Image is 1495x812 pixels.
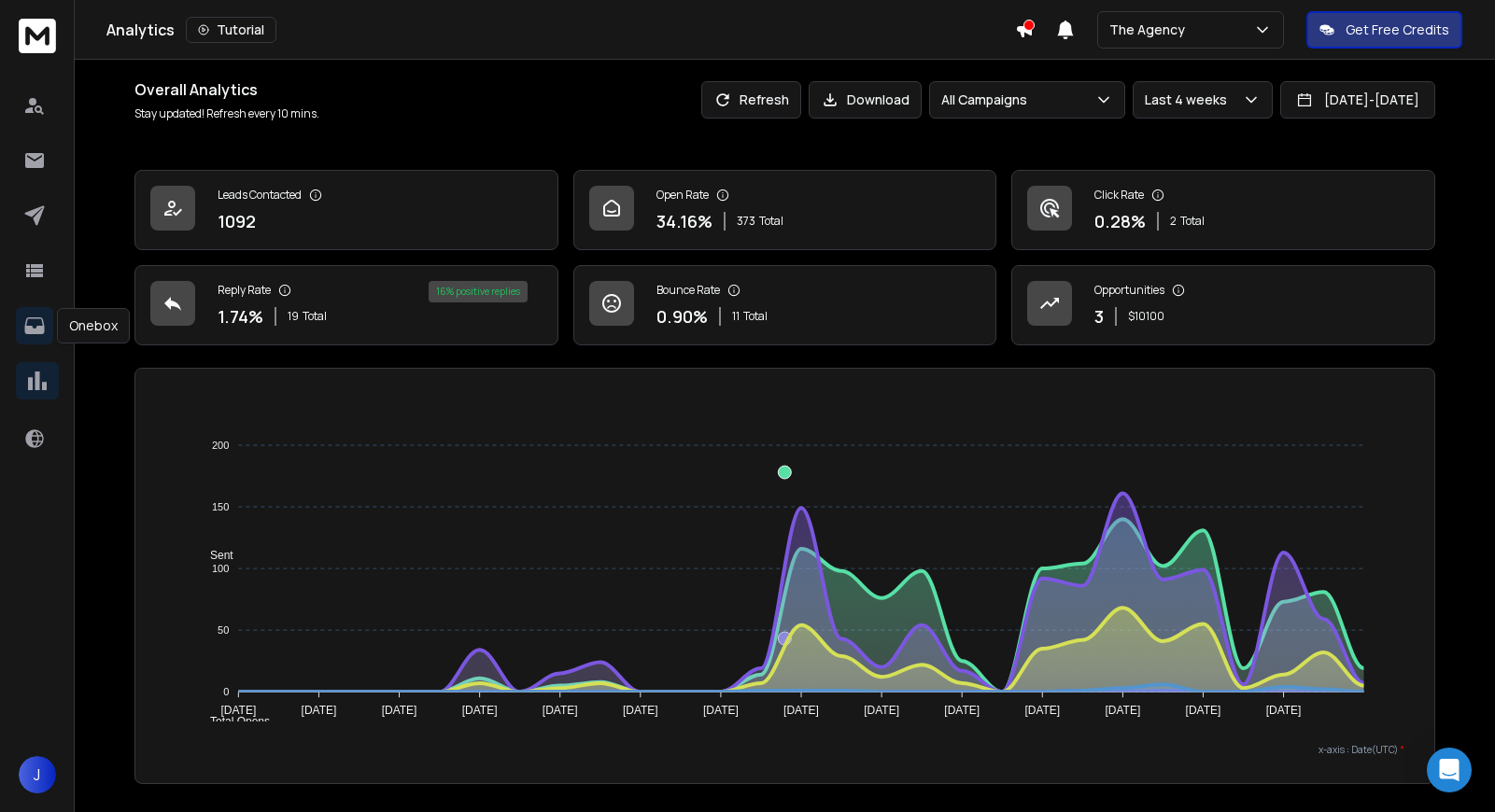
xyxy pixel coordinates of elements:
p: Bounce Rate [656,283,720,298]
button: Get Free Credits [1306,11,1462,49]
p: All Campaigns [941,91,1035,109]
p: 1.74 % [218,303,263,329]
tspan: 200 [212,440,229,451]
button: Tutorial [186,17,276,43]
p: x-axis : Date(UTC) [165,743,1404,757]
span: Total [759,214,783,229]
span: Sent [196,549,233,562]
span: Total [1180,214,1205,229]
button: [DATE]-[DATE] [1280,81,1435,119]
p: 0.90 % [656,303,708,329]
tspan: [DATE] [221,704,257,717]
tspan: [DATE] [462,704,498,717]
p: Leads Contacted [218,188,302,203]
tspan: [DATE] [1186,704,1221,717]
a: Open Rate34.16%373Total [573,170,997,250]
tspan: [DATE] [703,704,739,717]
a: Reply Rate1.74%19Total16% positive replies [134,265,558,345]
a: Click Rate0.28%2Total [1011,170,1435,250]
tspan: [DATE] [302,704,337,717]
p: $ 10100 [1128,309,1164,324]
div: 16 % positive replies [429,281,528,302]
span: 19 [288,309,299,324]
tspan: [DATE] [783,704,819,717]
p: Get Free Credits [1346,21,1449,39]
tspan: [DATE] [864,704,899,717]
a: Leads Contacted1092 [134,170,558,250]
p: 1092 [218,208,256,234]
a: Opportunities3$10100 [1011,265,1435,345]
tspan: 50 [218,624,229,636]
button: J [19,756,56,793]
tspan: [DATE] [944,704,980,717]
tspan: [DATE] [382,704,417,717]
p: Opportunities [1094,283,1164,298]
tspan: [DATE] [543,704,578,717]
tspan: [DATE] [1106,704,1141,717]
p: Stay updated! Refresh every 10 mins. [134,106,319,121]
tspan: [DATE] [623,704,658,717]
span: Total [303,309,327,324]
span: Total [743,309,768,324]
a: Bounce Rate0.90%11Total [573,265,997,345]
button: Refresh [701,81,801,119]
h1: Overall Analytics [134,78,319,101]
span: Total Opens [196,715,270,728]
p: Refresh [740,91,789,109]
p: 34.16 % [656,208,712,234]
tspan: [DATE] [1025,704,1061,717]
p: The Agency [1109,21,1192,39]
button: Download [809,81,922,119]
p: Open Rate [656,188,709,203]
p: 0.28 % [1094,208,1146,234]
tspan: 100 [212,563,229,574]
span: 373 [737,214,755,229]
span: 2 [1170,214,1177,229]
p: 3 [1094,303,1104,329]
tspan: 150 [212,501,229,512]
tspan: [DATE] [1266,704,1302,717]
p: Last 4 weeks [1145,91,1234,109]
p: Click Rate [1094,188,1144,203]
tspan: 0 [223,686,229,697]
div: Open Intercom Messenger [1427,748,1472,792]
div: Onebox [57,308,130,343]
p: Download [847,91,910,109]
p: Reply Rate [218,283,271,298]
div: Analytics [106,17,1015,43]
span: 11 [732,309,740,324]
